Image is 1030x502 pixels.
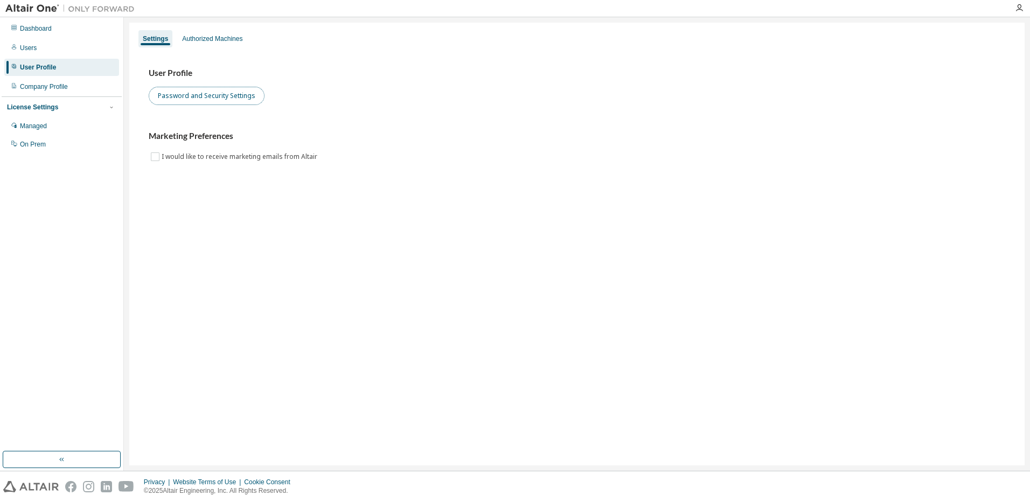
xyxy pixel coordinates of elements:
[20,44,37,52] div: Users
[244,478,296,486] div: Cookie Consent
[101,481,112,492] img: linkedin.svg
[20,24,52,33] div: Dashboard
[83,481,94,492] img: instagram.svg
[149,68,1005,79] h3: User Profile
[144,478,173,486] div: Privacy
[149,131,1005,142] h3: Marketing Preferences
[20,140,46,149] div: On Prem
[162,150,319,163] label: I would like to receive marketing emails from Altair
[5,3,140,14] img: Altair One
[149,87,265,105] button: Password and Security Settings
[119,481,134,492] img: youtube.svg
[144,486,297,496] p: © 2025 Altair Engineering, Inc. All Rights Reserved.
[65,481,76,492] img: facebook.svg
[20,82,68,91] div: Company Profile
[20,63,56,72] div: User Profile
[182,34,242,43] div: Authorized Machines
[143,34,168,43] div: Settings
[20,122,47,130] div: Managed
[3,481,59,492] img: altair_logo.svg
[173,478,244,486] div: Website Terms of Use
[7,103,58,111] div: License Settings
